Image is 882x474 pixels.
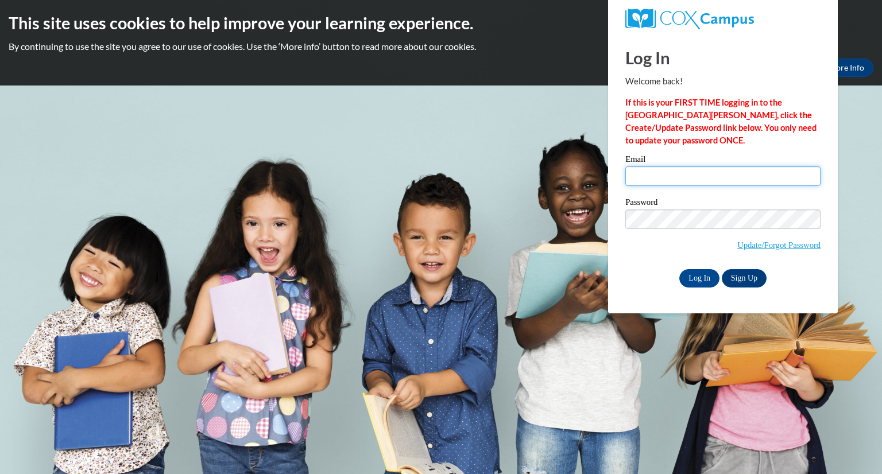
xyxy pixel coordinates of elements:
[625,9,821,29] a: COX Campus
[625,198,821,209] label: Password
[625,9,754,29] img: COX Campus
[737,240,821,250] a: Update/Forgot Password
[722,269,767,287] a: Sign Up
[819,59,873,77] a: More Info
[625,46,821,69] h1: Log In
[625,98,817,145] strong: If this is your FIRST TIME logging in to the [GEOGRAPHIC_DATA][PERSON_NAME], click the Create/Upd...
[9,40,873,53] p: By continuing to use the site you agree to our use of cookies. Use the ‘More info’ button to read...
[679,269,719,287] input: Log In
[625,155,821,166] label: Email
[625,75,821,88] p: Welcome back!
[9,11,873,34] h2: This site uses cookies to help improve your learning experience.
